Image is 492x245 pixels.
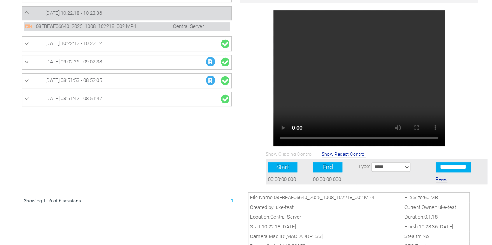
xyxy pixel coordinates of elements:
[248,212,403,222] td: Location:
[424,214,438,220] span: 0:1:18
[317,151,318,157] span: |
[268,162,297,172] button: Start
[403,192,470,202] td: File Size:
[45,77,102,83] span: [DATE] 08:51:53 - 08:52:05
[424,195,438,200] span: 60 MB
[437,204,456,210] span: luke-test
[45,10,102,16] span: [DATE] 10:22:18 - 10:23:36
[322,151,366,157] span: Show Redact Control
[206,76,215,85] img: R_Indication.svg
[34,23,152,29] span: 08FBEAE06640_2025_1008_102218_002.MP4
[404,233,421,239] span: Stealth:
[422,233,429,239] span: No
[248,202,403,212] td: Created by:
[262,224,296,229] span: 10:22:18 [DATE]
[403,222,470,231] td: Finish:
[24,198,81,203] span: Showing 1 - 6 of 6 sessions
[268,176,296,182] lbl: 00:00:00.000
[270,214,301,220] span: Central Server
[248,192,403,202] td: File Name:
[313,162,342,172] button: End
[24,22,33,31] img: video24_pre.svg
[436,177,447,182] a: Reset
[274,195,374,200] span: 08FBEAE06640_2025_1008_102218_002.MP4
[403,212,470,222] td: Duration:
[24,23,208,29] a: 08FBEAE06640_2025_1008_102218_002.MP4 Central Server
[275,204,294,210] span: luke-test
[285,233,323,239] span: [MAC_ADDRESS]
[24,57,229,67] a: [DATE] 09:02:26 - 09:02:38
[45,59,102,64] span: [DATE] 09:02:26 - 09:02:38
[45,40,102,46] span: [DATE] 10:22:12 - 10:22:12
[248,222,403,231] td: Start:
[358,163,370,169] span: Type:
[154,23,208,29] span: Central Server
[24,76,229,86] a: [DATE] 08:51:53 - 08:52:05
[45,96,102,101] span: [DATE] 08:51:47 - 08:51:47
[24,9,229,18] a: [DATE] 10:22:18 - 10:23:36
[403,202,470,212] td: Current Owner:
[206,57,215,66] img: R_Indication.svg
[248,231,403,241] td: Camera Mac ID:
[419,224,453,229] span: 10:23:36 [DATE]
[313,176,341,182] lbl: 00:00:00.000
[24,94,229,104] a: [DATE] 08:51:47 - 08:51:47
[24,39,229,49] a: [DATE] 10:22:12 - 10:22:12
[231,198,234,203] span: 1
